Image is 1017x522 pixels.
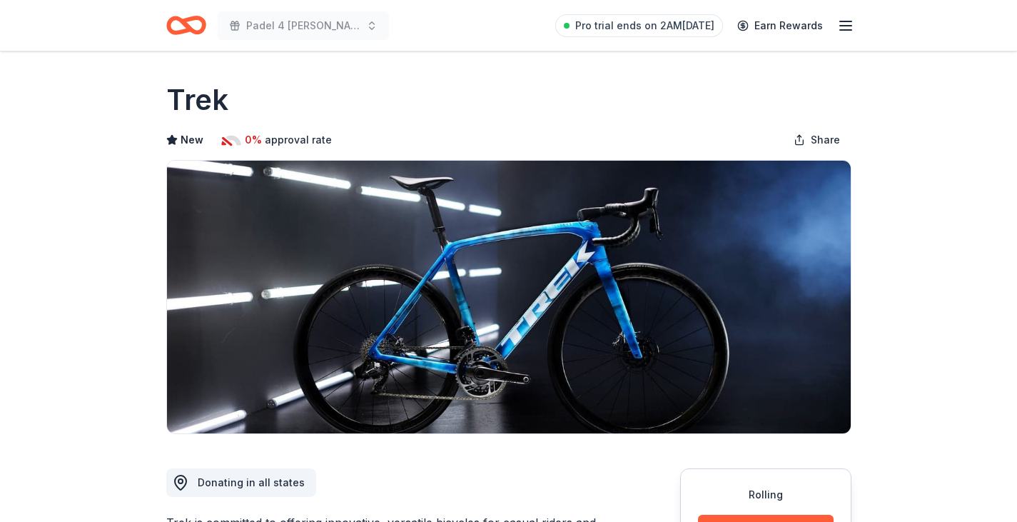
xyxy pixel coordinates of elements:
[555,14,723,37] a: Pro trial ends on 2AM[DATE]
[698,486,834,503] div: Rolling
[811,131,840,149] span: Share
[166,80,228,120] h1: Trek
[198,476,305,488] span: Donating in all states
[575,17,714,34] span: Pro trial ends on 2AM[DATE]
[246,17,360,34] span: Padel 4 [PERSON_NAME]
[265,131,332,149] span: approval rate
[218,11,389,40] button: Padel 4 [PERSON_NAME]
[245,131,262,149] span: 0%
[167,161,851,433] img: Image for Trek
[166,9,206,42] a: Home
[729,13,831,39] a: Earn Rewards
[181,131,203,149] span: New
[782,126,851,154] button: Share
